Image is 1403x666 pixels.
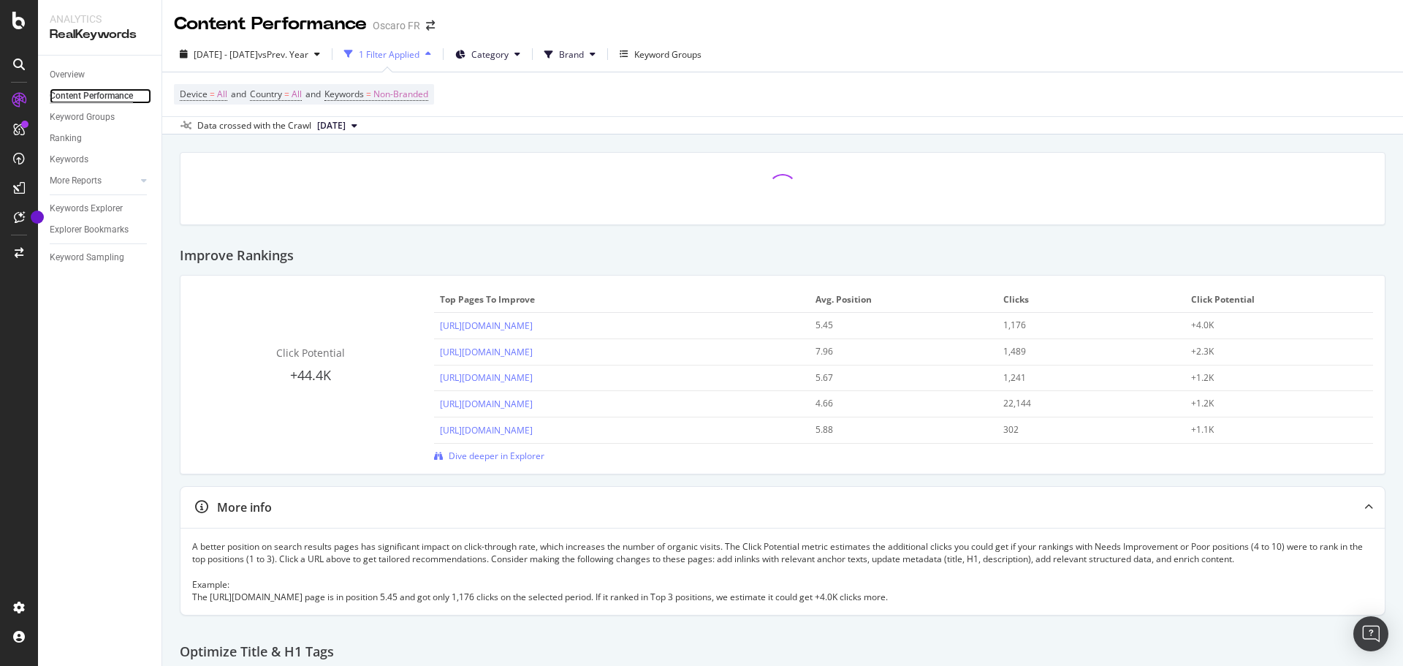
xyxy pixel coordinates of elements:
[440,346,533,358] a: [URL][DOMAIN_NAME]
[50,201,151,216] a: Keywords Explorer
[1353,616,1388,651] div: Open Intercom Messenger
[539,42,601,66] button: Brand
[50,250,124,265] div: Keyword Sampling
[50,152,151,167] a: Keywords
[50,250,151,265] a: Keyword Sampling
[317,119,346,132] span: 2025 Jan. 27th
[311,117,363,135] button: [DATE]
[292,84,302,105] span: All
[1003,293,1176,306] span: Clicks
[1191,371,1350,385] div: +1.2K
[50,12,150,26] div: Analytics
[290,366,331,384] span: +44.4K
[815,423,974,436] div: 5.88
[194,48,258,61] span: [DATE] - [DATE]
[1191,423,1350,436] div: +1.1K
[217,499,272,516] div: More info
[50,222,129,238] div: Explorer Bookmarks
[276,346,345,360] span: Click Potential
[373,84,428,105] span: Non-Branded
[449,42,526,66] button: Category
[359,48,419,61] div: 1 Filter Applied
[210,88,215,100] span: =
[434,450,544,462] a: Dive deeper in Explorer
[50,26,150,43] div: RealKeywords
[471,48,509,61] span: Category
[50,173,102,189] div: More Reports
[815,371,974,385] div: 5.67
[614,42,707,66] button: Keyword Groups
[1191,319,1350,332] div: +4.0K
[1191,293,1364,306] span: Click Potential
[50,201,123,216] div: Keywords Explorer
[1191,345,1350,358] div: +2.3K
[31,211,44,224] div: Tooltip anchor
[231,88,246,100] span: and
[440,293,800,306] span: Top pages to improve
[192,540,1373,603] div: A better position on search results pages has significant impact on click-through rate, which inc...
[815,345,974,358] div: 7.96
[197,119,311,132] div: Data crossed with the Crawl
[366,88,371,100] span: =
[1003,423,1162,436] div: 302
[373,18,420,33] div: Oscaro FR
[305,88,321,100] span: and
[1191,397,1350,410] div: +1.2K
[634,48,701,61] div: Keyword Groups
[440,371,533,384] a: [URL][DOMAIN_NAME]
[174,42,326,66] button: [DATE] - [DATE]vsPrev. Year
[50,88,133,104] div: Content Performance
[440,319,533,332] a: [URL][DOMAIN_NAME]
[1003,319,1162,332] div: 1,176
[180,88,208,100] span: Device
[815,319,974,332] div: 5.45
[426,20,435,31] div: arrow-right-arrow-left
[180,249,294,263] h2: Improve Rankings
[50,67,85,83] div: Overview
[50,152,88,167] div: Keywords
[284,88,289,100] span: =
[1003,345,1162,358] div: 1,489
[324,88,364,100] span: Keywords
[815,293,988,306] span: Avg. Position
[1003,371,1162,385] div: 1,241
[815,397,974,410] div: 4.66
[449,450,544,462] span: Dive deeper in Explorer
[217,84,227,105] span: All
[50,131,82,146] div: Ranking
[180,645,334,659] h2: Optimize Title & H1 Tags
[50,88,151,104] a: Content Performance
[440,424,533,436] a: [URL][DOMAIN_NAME]
[50,110,115,125] div: Keyword Groups
[250,88,282,100] span: Country
[50,110,151,125] a: Keyword Groups
[50,173,137,189] a: More Reports
[258,48,308,61] span: vs Prev. Year
[440,398,533,410] a: [URL][DOMAIN_NAME]
[50,131,151,146] a: Ranking
[559,48,584,61] span: Brand
[174,12,367,37] div: Content Performance
[1003,397,1162,410] div: 22,144
[50,67,151,83] a: Overview
[338,42,437,66] button: 1 Filter Applied
[50,222,151,238] a: Explorer Bookmarks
